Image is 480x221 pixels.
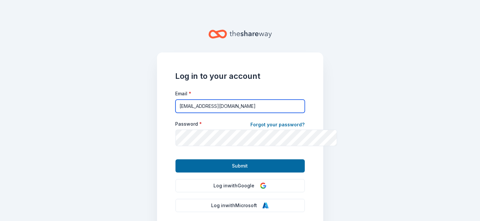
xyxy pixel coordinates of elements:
[260,182,267,189] img: Google Logo
[251,121,305,130] a: Forgot your password?
[262,202,269,209] img: Microsoft Logo
[176,179,305,192] button: Log inwithGoogle
[232,162,248,170] span: Submit
[176,90,192,97] label: Email
[176,199,305,212] button: Log inwithMicrosoft
[176,71,305,81] h1: Log in to your account
[176,159,305,173] button: Submit
[176,121,202,127] label: Password
[208,26,272,42] a: Home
